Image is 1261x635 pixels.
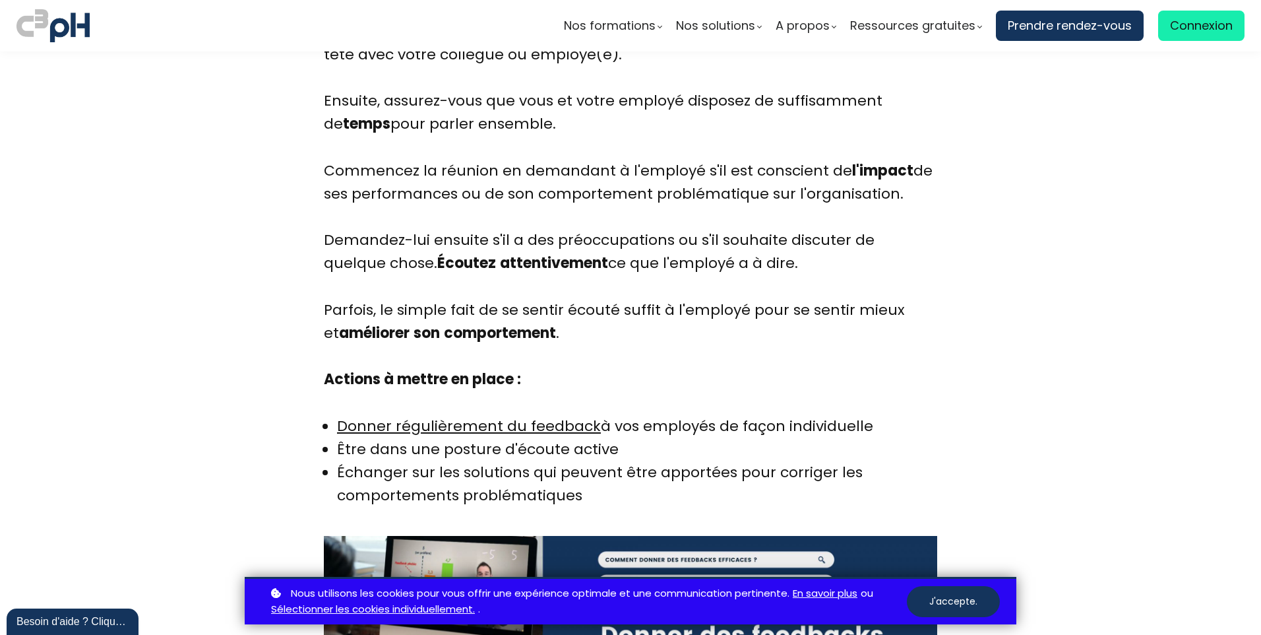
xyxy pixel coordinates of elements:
li: Être dans une posture d'écoute active [337,438,937,461]
b: Actions à mettre en place : [324,369,521,389]
a: Sélectionner les cookies individuellement. [271,601,475,618]
span: Prendre rendez-vous [1008,16,1132,36]
b: améliorer [339,323,410,343]
b: l'impact [852,160,913,181]
img: logo C3PH [16,7,90,45]
a: En savoir plus [793,585,857,602]
span: Nous utilisons les cookies pour vous offrir une expérience optimale et une communication pertinente. [291,585,789,602]
a: Connexion [1158,11,1245,41]
li: Échanger sur les solutions qui peuvent être apportées pour corriger les comportements problématiques [337,461,937,507]
p: ou . [268,585,907,618]
b: son [414,323,440,343]
span: Ressources gratuites [850,16,975,36]
b: Écoutez [437,253,496,273]
iframe: chat widget [7,606,141,635]
li: à vos employés de façon individuelle [337,415,937,438]
b: comportement [444,323,556,343]
a: Prendre rendez-vous [996,11,1144,41]
span: Nos solutions [676,16,755,36]
b: attentivement [500,253,608,273]
span: A propos [776,16,830,36]
b: temps [343,114,390,134]
button: J'accepte. [907,586,1000,617]
span: Nos formations [564,16,656,36]
span: Connexion [1170,16,1233,36]
a: Donner régulièrement du feedback [337,416,601,436]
